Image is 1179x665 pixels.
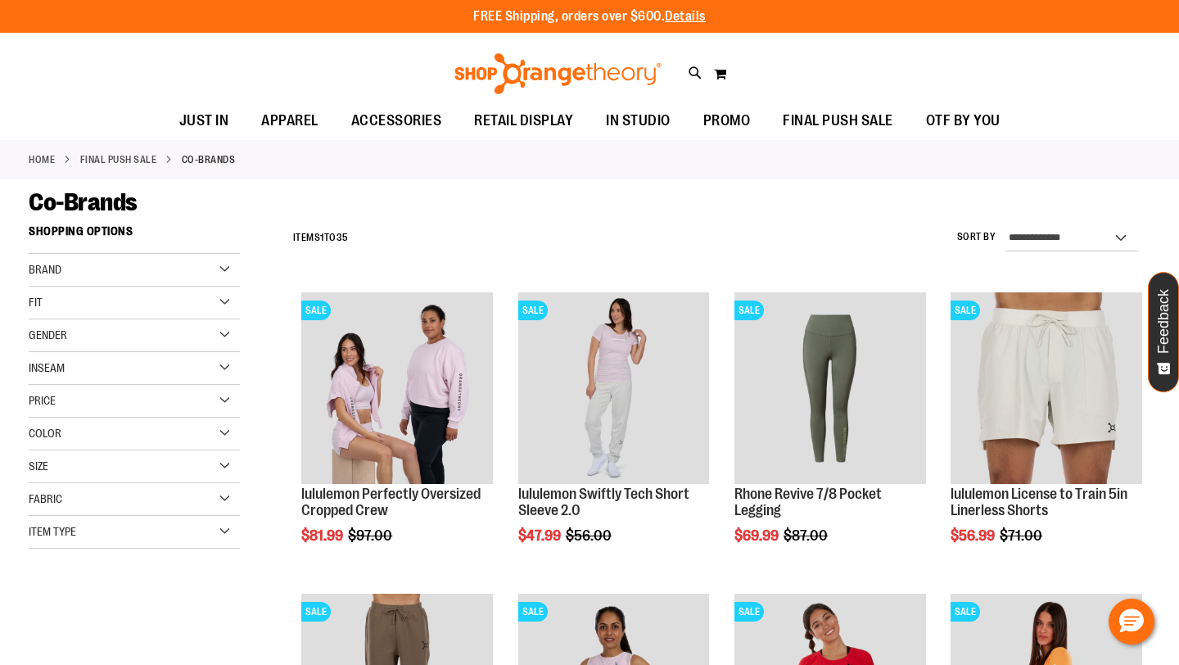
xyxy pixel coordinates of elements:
[518,292,710,484] img: lululemon Swiftly Tech Short Sleeve 2.0
[518,486,689,518] a: lululemon Swiftly Tech Short Sleeve 2.0
[734,292,926,484] img: Rhone Revive 7/8 Pocket Legging
[734,602,764,622] span: SALE
[510,284,718,585] div: product
[29,361,65,374] span: Inseam
[335,102,458,140] a: ACCESSORIES
[301,486,481,518] a: lululemon Perfectly Oversized Cropped Crew
[29,525,76,538] span: Item Type
[261,102,318,139] span: APPAREL
[766,102,910,139] a: FINAL PUSH SALE
[29,296,43,309] span: Fit
[518,602,548,622] span: SALE
[458,102,589,140] a: RETAIL DISPLAY
[29,459,48,473] span: Size
[301,602,331,622] span: SALE
[293,225,349,251] h2: Items to
[29,492,62,505] span: Fabric
[784,527,830,544] span: $87.00
[301,292,493,484] img: lululemon Perfectly Oversized Cropped Crew
[1109,599,1154,645] button: Hello, have a question? Let’s chat.
[942,284,1150,585] div: product
[566,527,614,544] span: $56.00
[348,527,395,544] span: $97.00
[29,217,240,254] strong: Shopping Options
[926,102,1001,139] span: OTF BY YOU
[29,427,61,440] span: Color
[518,292,710,486] a: lululemon Swiftly Tech Short Sleeve 2.0SALE
[473,7,706,26] p: FREE Shipping, orders over $600.
[179,102,229,139] span: JUST IN
[951,527,997,544] span: $56.99
[474,102,573,139] span: RETAIL DISPLAY
[29,263,61,276] span: Brand
[951,292,1142,486] a: lululemon License to Train 5in Linerless ShortsSALE
[29,188,138,216] span: Co-Brands
[301,527,346,544] span: $81.99
[951,602,980,622] span: SALE
[182,152,236,167] strong: Co-Brands
[518,301,548,320] span: SALE
[910,102,1017,140] a: OTF BY YOU
[29,328,67,342] span: Gender
[589,102,687,140] a: IN STUDIO
[734,301,764,320] span: SALE
[703,102,751,139] span: PROMO
[1000,527,1045,544] span: $71.00
[301,301,331,320] span: SALE
[951,301,980,320] span: SALE
[957,230,996,244] label: Sort By
[734,292,926,486] a: Rhone Revive 7/8 Pocket LeggingSALE
[301,292,493,486] a: lululemon Perfectly Oversized Cropped CrewSALE
[452,53,664,94] img: Shop Orangetheory
[320,232,324,243] span: 1
[29,394,56,407] span: Price
[734,486,882,518] a: Rhone Revive 7/8 Pocket Legging
[1156,289,1172,354] span: Feedback
[665,9,706,24] a: Details
[783,102,893,139] span: FINAL PUSH SALE
[951,486,1127,518] a: lululemon License to Train 5in Linerless Shorts
[726,284,934,585] div: product
[337,232,349,243] span: 35
[606,102,671,139] span: IN STUDIO
[80,152,157,167] a: FINAL PUSH SALE
[245,102,335,140] a: APPAREL
[687,102,767,140] a: PROMO
[293,284,501,585] div: product
[163,102,246,140] a: JUST IN
[734,527,781,544] span: $69.99
[351,102,442,139] span: ACCESSORIES
[518,527,563,544] span: $47.99
[29,152,55,167] a: Home
[951,292,1142,484] img: lululemon License to Train 5in Linerless Shorts
[1148,272,1179,392] button: Feedback - Show survey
